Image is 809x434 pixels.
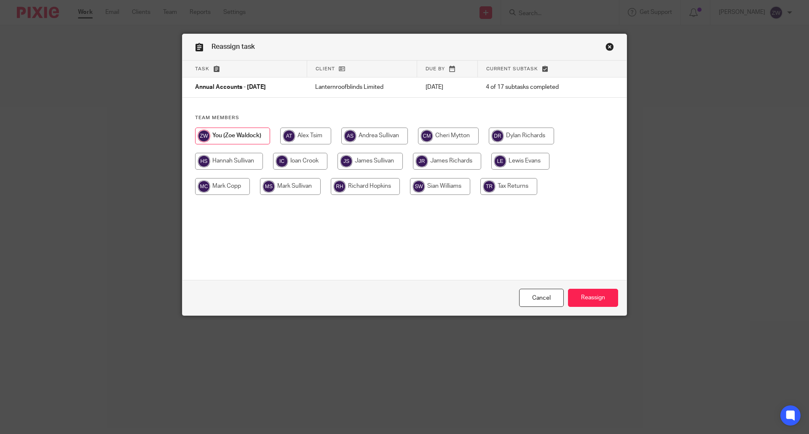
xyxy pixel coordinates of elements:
span: Current subtask [486,67,538,71]
p: Lanternroofblinds Limited [315,83,409,91]
span: Task [195,67,209,71]
a: Close this dialog window [605,43,614,54]
span: Due by [426,67,445,71]
td: 4 of 17 subtasks completed [477,77,594,98]
h4: Team members [195,114,614,121]
span: Annual Accounts - [DATE] [195,85,266,91]
input: Reassign [568,289,618,307]
a: Close this dialog window [519,289,564,307]
span: Reassign task [212,43,255,50]
p: [DATE] [426,83,469,91]
span: Client [316,67,335,71]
